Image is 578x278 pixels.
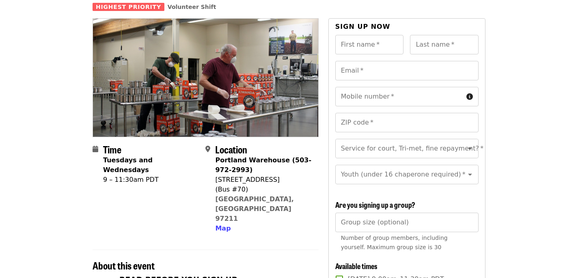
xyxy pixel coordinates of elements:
span: Highest Priority [93,3,164,11]
input: First name [335,35,404,54]
i: calendar icon [93,145,98,153]
input: Mobile number [335,87,463,106]
a: [GEOGRAPHIC_DATA], [GEOGRAPHIC_DATA] 97211 [215,195,294,222]
i: circle-info icon [466,93,473,101]
span: Location [215,142,247,156]
input: [object Object] [335,213,479,232]
span: Map [215,224,231,232]
div: [STREET_ADDRESS] [215,175,312,185]
img: Oct/Nov/Dec - Portland: Repack/Sort (age 16+) organized by Oregon Food Bank [93,19,318,136]
button: Open [464,169,476,180]
div: (Bus #70) [215,185,312,194]
button: Open [464,143,476,154]
span: Available times [335,261,377,271]
strong: Portland Warehouse (503-972-2993) [215,156,311,174]
span: Are you signing up a group? [335,199,415,210]
span: Sign up now [335,23,390,30]
strong: Tuesdays and Wednesdays [103,156,153,174]
input: ZIP code [335,113,479,132]
input: Last name [410,35,479,54]
a: Volunteer Shift [168,4,216,10]
i: map-marker-alt icon [205,145,210,153]
span: Number of group members, including yourself. Maximum group size is 30 [341,235,448,250]
span: Time [103,142,121,156]
div: 9 – 11:30am PDT [103,175,199,185]
input: Email [335,61,479,80]
button: Map [215,224,231,233]
span: About this event [93,258,155,272]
